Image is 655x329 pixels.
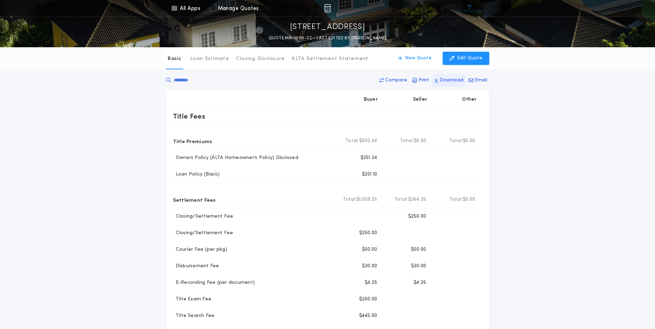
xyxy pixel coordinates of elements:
[173,213,233,220] p: Closing/Settlement Fee
[364,96,378,103] p: Buyer
[360,154,377,161] p: $251.34
[292,56,368,62] p: ALTA Settlement Statement
[359,230,377,237] p: $250.00
[359,296,377,303] p: $250.00
[359,312,377,319] p: $445.00
[432,74,465,87] button: Download
[457,55,482,62] p: Edit Quote
[324,4,331,12] img: img
[343,196,357,203] b: Total:
[359,138,377,144] span: $502.44
[190,56,229,62] p: Loan Estimate
[413,96,427,103] p: Seller
[173,136,212,147] p: Title Premiums
[408,213,426,220] p: $250.00
[173,296,212,303] p: Title Exam Fee
[377,74,409,87] button: Compare
[440,77,463,84] p: Download
[449,196,463,203] b: Total:
[173,194,216,205] p: Settlement Fees
[391,52,439,65] button: New Quote
[463,138,475,144] span: $0.00
[365,279,377,286] p: $4.25
[356,196,377,203] span: $1,059.25
[167,56,181,62] p: Basic
[414,279,426,286] p: $4.25
[173,279,255,286] p: E-Recording Fee (per document)
[462,96,476,103] p: Other
[173,312,215,319] p: Title Search Fee
[269,35,386,42] p: QUOTE MN-10110-TC - LAST EDITED BY [PERSON_NAME]
[362,171,377,178] p: $251.10
[410,74,431,87] button: Print
[405,55,432,62] p: New Quote
[173,171,220,178] p: Loan Policy (Basic)
[411,263,426,270] p: $30.00
[475,77,487,84] p: Email
[418,77,429,84] p: Print
[411,246,426,253] p: $50.00
[466,74,489,87] button: Email
[362,263,377,270] p: $30.00
[408,196,426,203] span: $364.25
[362,246,377,253] p: $50.00
[236,56,285,62] p: Closing Disclosure
[463,196,475,203] span: $0.00
[449,138,463,144] b: Total:
[394,196,408,203] b: Total:
[400,138,414,144] b: Total:
[173,230,233,237] p: Closing/Settlement Fee
[385,77,407,84] p: Compare
[173,246,227,253] p: Courier Fee (per pkg)
[414,138,426,144] span: $0.00
[456,5,482,12] img: vs-icon
[443,52,489,65] button: Edit Quote
[345,138,359,144] b: Total:
[290,22,365,33] p: [STREET_ADDRESS]
[173,154,298,161] p: Owners Policy (ALTA Homeowner's Policy) Disclosed
[173,111,205,122] p: Title Fees
[173,263,219,270] p: Disbursement Fee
